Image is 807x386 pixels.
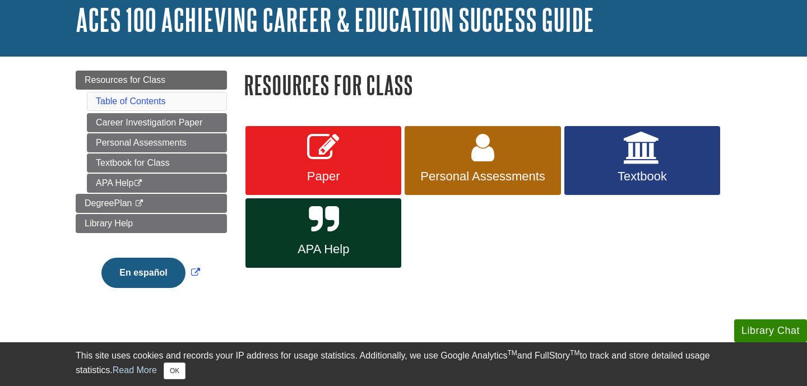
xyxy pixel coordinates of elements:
i: This link opens in a new window [133,180,143,187]
a: Library Help [76,214,227,233]
a: Paper [245,126,401,196]
a: DegreePlan [76,194,227,213]
div: Guide Page Menu [76,71,227,307]
a: Personal Assessments [87,133,227,152]
a: Resources for Class [76,71,227,90]
sup: TM [507,349,517,357]
span: Textbook [573,169,712,184]
a: Textbook [564,126,720,196]
a: APA Help [87,174,227,193]
span: Paper [254,169,393,184]
span: DegreePlan [85,198,132,208]
i: This link opens in a new window [134,200,144,207]
a: Link opens in new window [99,268,202,277]
a: Textbook for Class [87,154,227,173]
button: Close [164,362,185,379]
sup: TM [570,349,579,357]
span: Library Help [85,218,133,228]
a: Table of Contents [96,96,166,106]
a: APA Help [245,198,401,268]
h1: Resources for Class [244,71,731,99]
button: En español [101,258,185,288]
span: APA Help [254,242,393,257]
div: This site uses cookies and records your IP address for usage statistics. Additionally, we use Goo... [76,349,731,379]
span: Resources for Class [85,75,165,85]
a: ACES 100 Achieving Career & Education Success Guide [76,2,594,37]
a: Career Investigation Paper [87,113,227,132]
button: Library Chat [734,319,807,342]
span: Personal Assessments [413,169,552,184]
a: Read More [113,365,157,375]
a: Personal Assessments [405,126,560,196]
